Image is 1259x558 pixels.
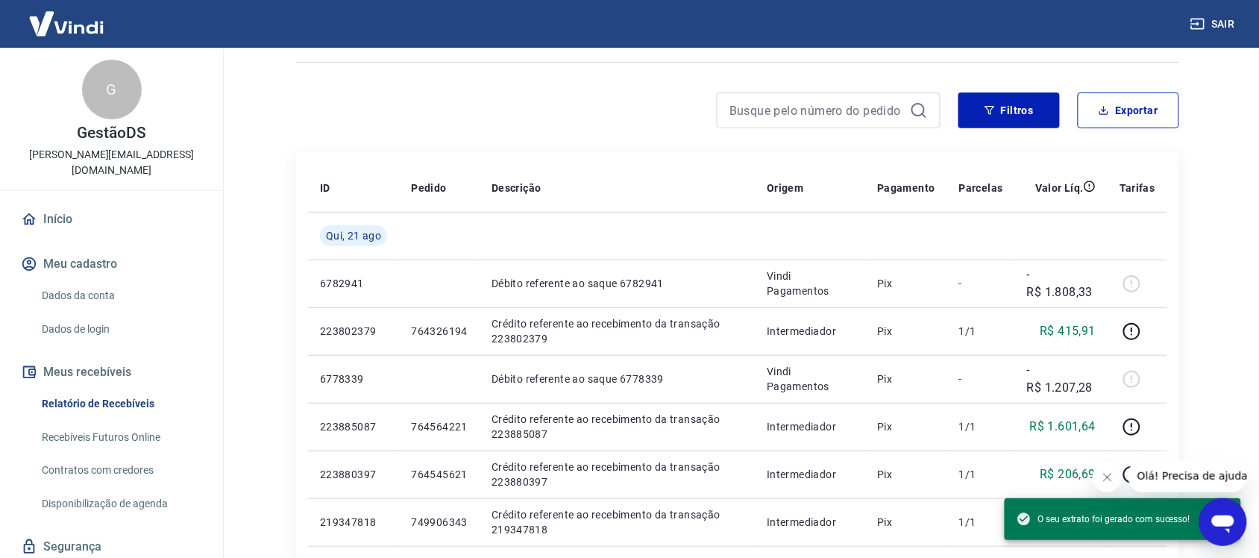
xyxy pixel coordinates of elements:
p: Intermediador [767,324,853,339]
button: Meus recebíveis [18,356,205,389]
p: Valor Líq. [1035,181,1084,195]
p: 764564221 [411,419,468,434]
p: 1/1 [959,515,1003,530]
a: Início [18,203,205,236]
p: ID [320,181,330,195]
p: Vindi Pagamentos [767,269,853,298]
p: Intermediador [767,419,853,434]
p: GestãoDS [77,125,146,141]
p: 223885087 [320,419,387,434]
p: Pix [877,372,935,386]
a: Disponibilização de agenda [36,489,205,519]
p: Origem [767,181,803,195]
span: O seu extrato foi gerado com sucesso! [1017,512,1190,527]
p: 1/1 [959,419,1003,434]
a: Recebíveis Futuros Online [36,422,205,453]
p: Vindi Pagamentos [767,364,853,394]
p: R$ 1.601,64 [1030,418,1096,436]
p: Pix [877,515,935,530]
p: Pix [877,324,935,339]
p: 764326194 [411,324,468,339]
p: 749906343 [411,515,468,530]
p: Crédito referente ao recebimento da transação 219347818 [492,507,743,537]
p: 6778339 [320,372,387,386]
p: 764545621 [411,467,468,482]
iframe: Botão para abrir a janela de mensagens [1199,498,1247,546]
p: Tarifas [1120,181,1155,195]
p: 223802379 [320,324,387,339]
p: Pix [877,467,935,482]
p: -R$ 1.207,28 [1027,361,1096,397]
p: Intermediador [767,515,853,530]
iframe: Fechar mensagem [1093,463,1123,492]
p: Pagamento [877,181,935,195]
p: Pedido [411,181,446,195]
a: Relatório de Recebíveis [36,389,205,419]
p: [PERSON_NAME][EMAIL_ADDRESS][DOMAIN_NAME] [12,147,211,178]
p: Crédito referente ao recebimento da transação 223880397 [492,460,743,489]
input: Busque pelo número do pedido [729,99,904,122]
p: R$ 206,69 [1040,465,1096,483]
div: G [82,60,142,119]
a: Dados da conta [36,280,205,311]
p: 219347818 [320,515,387,530]
button: Exportar [1078,93,1179,128]
span: Olá! Precisa de ajuda? [9,10,125,22]
span: Qui, 21 ago [326,228,381,243]
p: 6782941 [320,276,387,291]
a: Contratos com credores [36,455,205,486]
p: Débito referente ao saque 6778339 [492,372,743,386]
a: Dados de login [36,314,205,345]
p: 1/1 [959,467,1003,482]
p: - [959,372,1003,386]
p: 1/1 [959,324,1003,339]
p: - [959,276,1003,291]
p: Crédito referente ao recebimento da transação 223802379 [492,316,743,346]
p: R$ 415,91 [1040,322,1096,340]
button: Meu cadastro [18,248,205,280]
p: -R$ 1.808,33 [1027,266,1096,301]
p: Pix [877,419,935,434]
p: Crédito referente ao recebimento da transação 223885087 [492,412,743,442]
p: Intermediador [767,467,853,482]
p: Pix [877,276,935,291]
button: Filtros [958,93,1060,128]
img: Vindi [18,1,115,46]
p: Descrição [492,181,541,195]
p: Débito referente ao saque 6782941 [492,276,743,291]
button: Sair [1187,10,1241,38]
p: Parcelas [959,181,1003,195]
p: 223880397 [320,467,387,482]
iframe: Mensagem da empresa [1128,460,1247,492]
